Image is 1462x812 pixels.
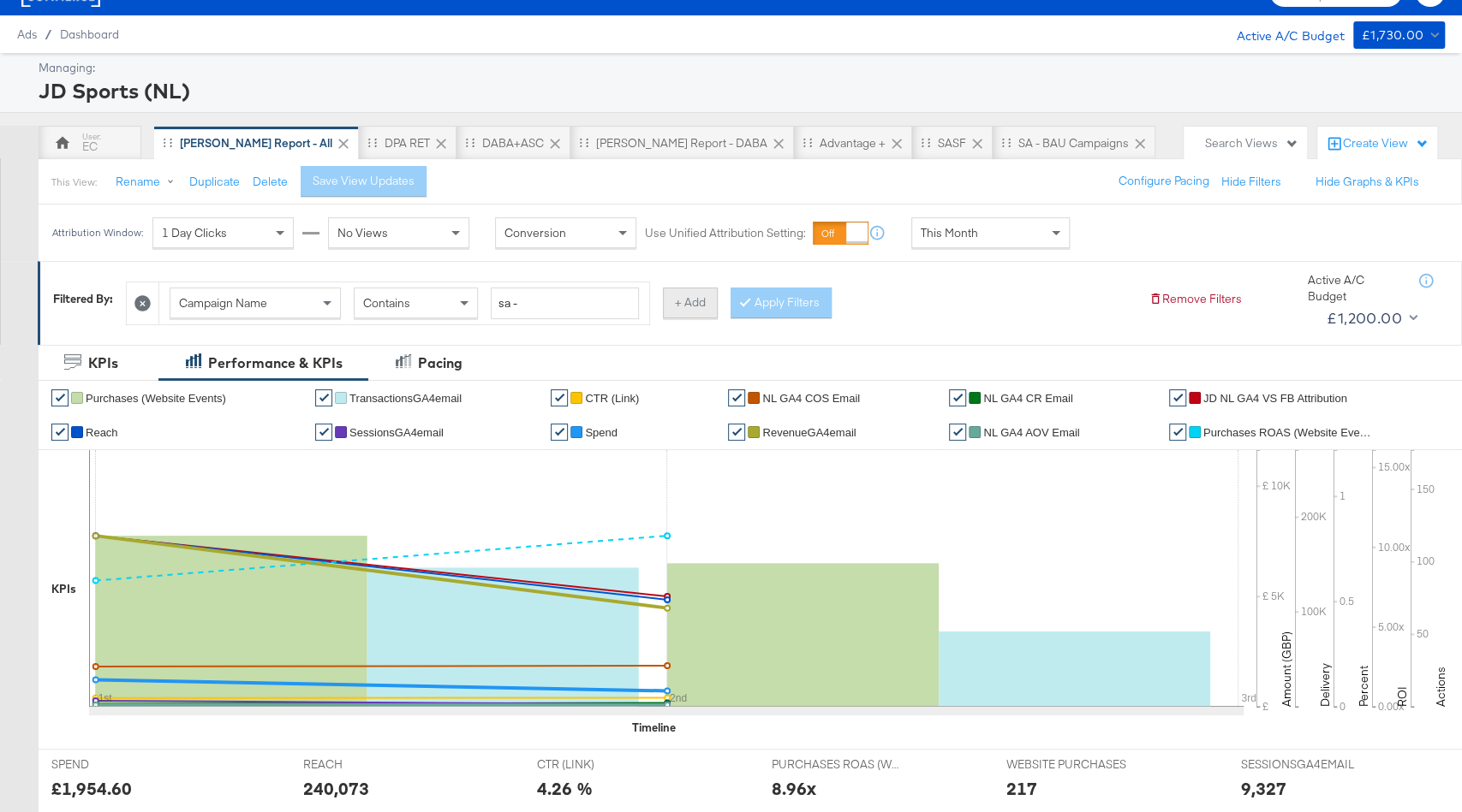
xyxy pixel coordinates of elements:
[37,27,60,41] span: /
[1394,686,1410,707] text: ROI
[39,76,1441,105] div: JD Sports (NL)
[645,225,806,241] label: Use Unified Attribution Setting:
[1203,392,1347,405] span: JD NL GA4 VS FB Attribution
[1316,174,1419,190] button: Hide Graphs & KPIs
[315,389,332,406] a: ✔
[551,424,568,441] a: ✔
[315,424,332,441] a: ✔
[253,174,288,190] button: Delete
[349,392,462,405] span: TransactionsGA4email
[1353,21,1445,49] button: £1,730.00
[1221,174,1281,190] button: Hide Filters
[949,389,966,406] a: ✔
[1169,389,1186,406] a: ✔
[82,139,98,155] div: EC
[728,389,745,406] a: ✔
[53,291,113,307] div: Filtered By:
[537,776,593,801] div: 4.26 %
[1343,135,1429,152] div: Create View
[1433,667,1448,707] text: Actions
[17,27,37,41] span: Ads
[51,389,69,406] a: ✔
[88,353,118,373] div: KPIs
[551,389,568,406] a: ✔
[51,776,132,801] div: £1,954.60
[51,581,76,597] div: KPIs
[983,392,1072,405] span: NL GA4 CR Email
[367,138,377,147] div: Drag to reorder tab
[51,756,180,773] span: SPEND
[983,426,1079,439] span: NL GA4 AOV Email
[163,138,172,147] div: Drag to reorder tab
[303,776,369,801] div: 240,073
[1006,756,1135,773] span: WEBSITE PURCHASES
[363,295,410,311] span: Contains
[39,60,1441,76] div: Managing:
[189,174,240,190] button: Duplicate
[921,138,930,147] div: Drag to reorder tab
[1327,305,1402,331] div: £1,200.00
[663,287,718,318] button: + Add
[938,135,966,151] div: SASF
[482,135,544,151] div: DABA+ASC
[1205,135,1298,151] div: Search Views
[1240,756,1369,773] span: SESSIONSGA4EMAIL
[51,424,69,441] a: ✔
[303,756,432,773] span: REACH
[179,295,267,311] span: Campaign Name
[762,426,856,439] span: RevenueGA4email
[1219,21,1345,47] div: Active A/C Budget
[51,175,97,189] div: This View:
[104,167,193,198] button: Rename
[491,287,639,319] input: Enter a search term
[86,426,118,439] span: Reach
[1317,663,1333,707] text: Delivery
[921,225,978,240] span: This Month
[585,426,618,439] span: Spend
[1001,138,1011,147] div: Drag to reorder tab
[208,353,343,373] div: Performance & KPIs
[1356,666,1371,707] text: Percent
[537,756,665,773] span: CTR (LINK)
[86,392,226,405] span: Purchases (Website Events)
[772,776,816,801] div: 8.96x
[180,135,332,151] div: [PERSON_NAME] Report - All
[579,138,588,147] div: Drag to reorder tab
[337,225,388,240] span: No Views
[1308,272,1402,304] div: Active A/C Budget
[504,225,566,240] span: Conversion
[1203,426,1375,439] span: Purchases ROAS (Website Events)
[772,756,900,773] span: PURCHASES ROAS (WEBSITE EVENTS)
[1279,631,1294,707] text: Amount (GBP)
[728,424,745,441] a: ✔
[632,720,676,736] div: Timeline
[1240,776,1286,801] div: 9,327
[1362,25,1424,46] div: £1,730.00
[949,424,966,441] a: ✔
[385,135,430,151] div: DPA RET
[803,138,812,147] div: Drag to reorder tab
[596,135,767,151] div: [PERSON_NAME] Report - DABA
[820,135,886,151] div: Advantage +
[1320,305,1421,332] button: £1,200.00
[162,225,227,240] span: 1 Day Clicks
[762,392,860,405] span: NL GA4 COS Email
[51,227,144,239] div: Attribution Window:
[585,392,639,405] span: CTR (Link)
[1006,776,1037,801] div: 217
[1169,424,1186,441] a: ✔
[1107,166,1221,197] button: Configure Pacing
[1149,291,1242,307] button: Remove Filters
[1018,135,1129,151] div: SA - BAU Campaigns
[465,138,474,147] div: Drag to reorder tab
[60,27,119,41] a: Dashboard
[349,426,444,439] span: SessionsGA4email
[418,353,462,373] div: Pacing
